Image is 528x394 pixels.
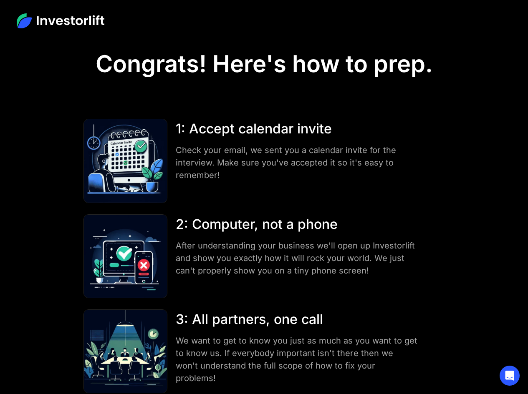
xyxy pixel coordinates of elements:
[176,239,418,277] div: After understanding your business we'll open up Investorlift and show you exactly how it will roc...
[176,214,418,234] div: 2: Computer, not a phone
[176,309,418,329] div: 3: All partners, one call
[176,119,418,139] div: 1: Accept calendar invite
[176,144,418,181] div: Check your email, we sent you a calendar invite for the interview. Make sure you've accepted it s...
[96,50,433,78] h1: Congrats! Here's how to prep.
[500,366,520,386] div: Open Intercom Messenger
[176,334,418,384] div: We want to get to know you just as much as you want to get to know us. If everybody important isn...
